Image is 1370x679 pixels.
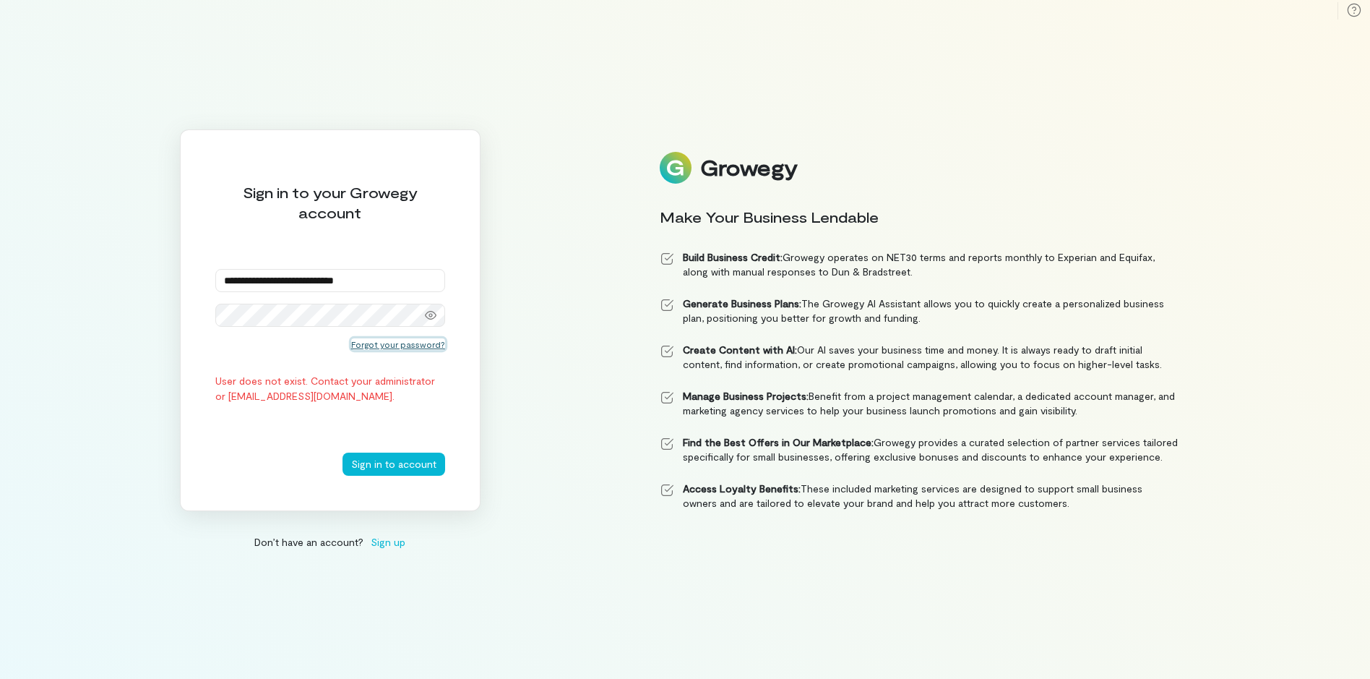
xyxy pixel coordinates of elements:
strong: Create Content with AI: [683,343,797,356]
strong: Manage Business Projects: [683,390,809,402]
span: Sign up [371,534,405,550]
li: Growegy provides a curated selection of partner services tailored specifically for small business... [660,435,1179,464]
strong: Build Business Credit: [683,251,783,263]
li: Benefit from a project management calendar, a dedicated account manager, and marketing agency ser... [660,389,1179,418]
button: Sign in to account [342,453,445,476]
div: Make Your Business Lendable [660,207,1179,227]
strong: Generate Business Plans: [683,297,801,309]
div: Don’t have an account? [180,534,481,550]
strong: Find the Best Offers in Our Marketplace: [683,436,874,448]
button: Forgot your password? [351,338,445,350]
li: Our AI saves your business time and money. It is always ready to draft initial content, find info... [660,343,1179,372]
div: Sign in to your Growegy account [215,182,445,223]
div: Growegy [700,155,797,180]
strong: Access Loyalty Benefits: [683,482,801,495]
li: These included marketing services are designed to support small business owners and are tailored ... [660,482,1179,511]
li: Growegy operates on NET30 terms and reports monthly to Experian and Equifax, along with manual re... [660,250,1179,279]
img: Logo [660,152,692,184]
div: User does not exist. Contact your administrator or [EMAIL_ADDRESS][DOMAIN_NAME]. [215,373,445,403]
li: The Growegy AI Assistant allows you to quickly create a personalized business plan, positioning y... [660,296,1179,325]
